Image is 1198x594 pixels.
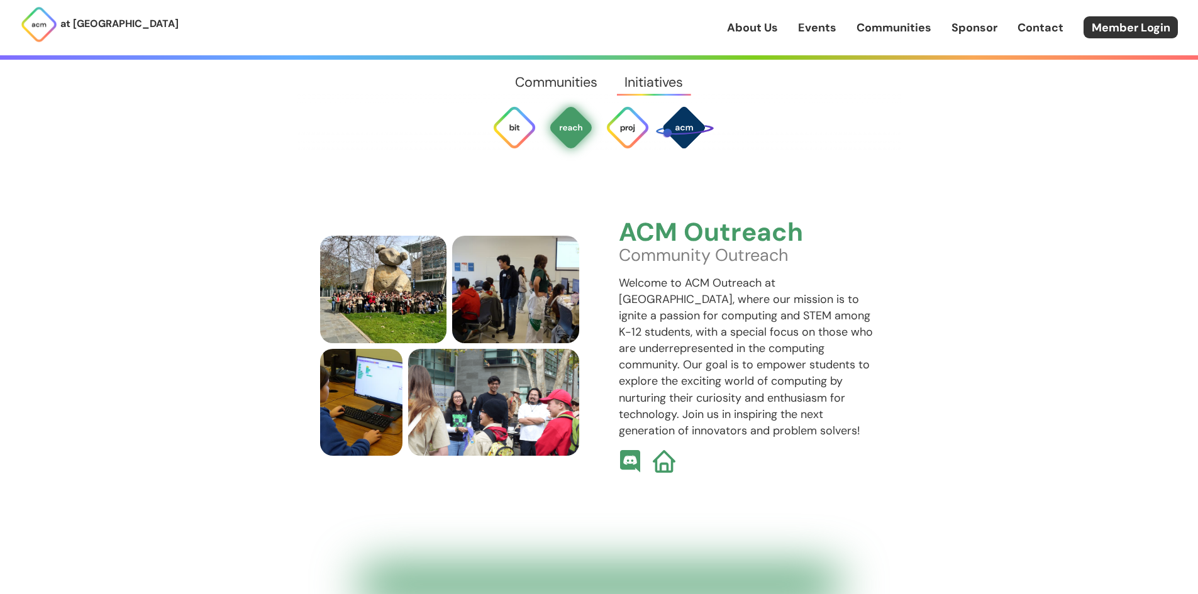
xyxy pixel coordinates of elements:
img: SPACE [654,97,714,157]
p: at [GEOGRAPHIC_DATA] [60,16,179,32]
h3: ACM Outreach [619,219,879,247]
a: Member Login [1084,16,1178,38]
a: at [GEOGRAPHIC_DATA] [20,6,179,43]
a: Sponsor [951,19,997,36]
img: Boy Scouts and Outreach volunteers share their favorite video games [408,349,579,456]
img: ACM Outreach [548,105,594,150]
img: ACM Outreach Website [653,450,675,473]
p: Welcome to ACM Outreach at [GEOGRAPHIC_DATA], where our mission is to ignite a passion for comput... [619,275,879,439]
img: ACM Projects [605,105,650,150]
img: a child studiously considers whether to leave Scratch with their project changes unsaved [320,349,403,456]
img: Bit Byte [492,105,537,150]
a: Initiatives [611,60,697,105]
img: ACM Logo [20,6,58,43]
a: Communities [501,60,611,105]
a: About Us [727,19,778,36]
img: ACM Outreach Discord [619,450,641,473]
a: Events [798,19,836,36]
p: Community Outreach [619,247,879,263]
a: Contact [1018,19,1063,36]
img: Boy Scouts and Outreach volunteers make diamond signs with their hands in front of the Warren Bear [320,236,447,343]
img: Outreach volunteers help out Boy Scouts with their Scratch projects [452,236,579,343]
a: Communities [857,19,931,36]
